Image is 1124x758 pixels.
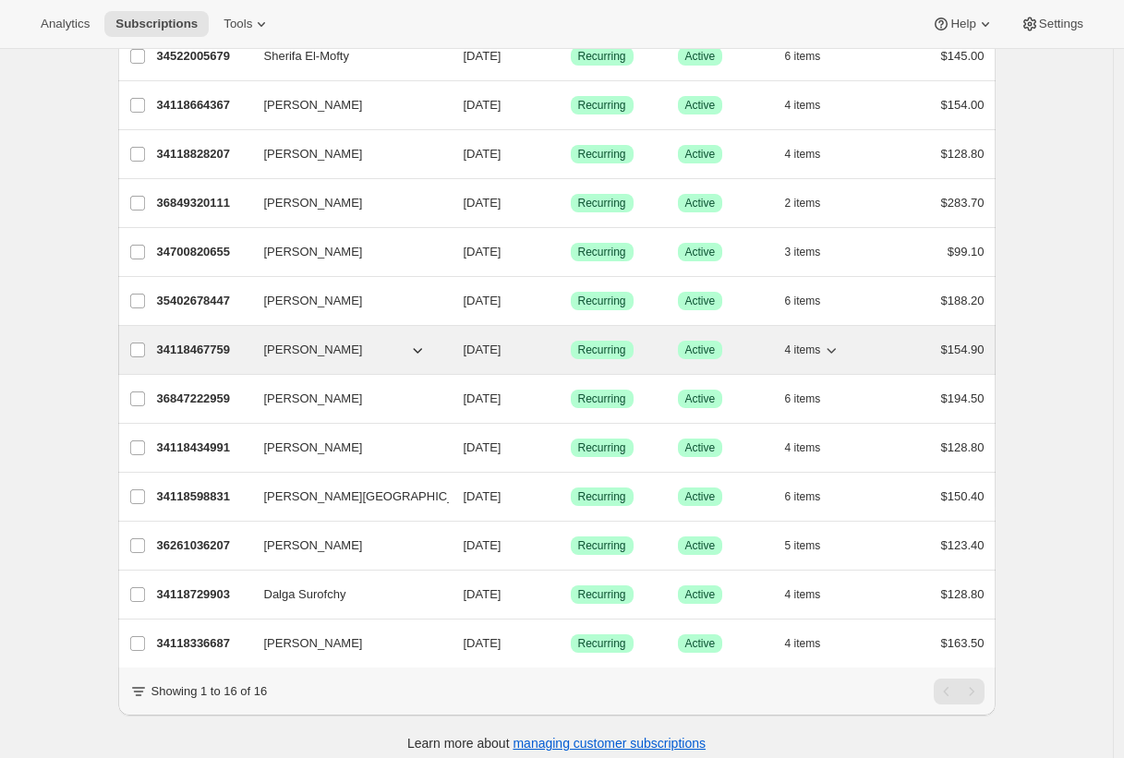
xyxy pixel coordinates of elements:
span: $99.10 [948,245,985,259]
button: [PERSON_NAME] [253,384,438,414]
p: 34118729903 [157,585,249,604]
span: Active [685,440,716,455]
button: [PERSON_NAME] [253,531,438,560]
span: Tools [224,17,252,31]
span: [DATE] [464,440,502,454]
span: $145.00 [941,49,985,63]
div: 34118434991[PERSON_NAME][DATE]SuccessRecurringSuccessActive4 items$128.80 [157,435,985,461]
span: Active [685,147,716,162]
p: 34118598831 [157,487,249,506]
span: Recurring [578,489,626,504]
button: [PERSON_NAME] [253,90,438,120]
span: 6 items [785,391,821,406]
span: Active [685,245,716,259]
span: [PERSON_NAME] [264,194,363,212]
span: [DATE] [464,147,502,161]
button: 4 items [785,435,841,461]
span: Active [685,343,716,357]
span: 6 items [785,489,821,504]
div: 34700820655[PERSON_NAME][DATE]SuccessRecurringSuccessActive3 items$99.10 [157,239,985,265]
span: [PERSON_NAME] [264,536,363,555]
button: 4 items [785,92,841,118]
span: [DATE] [464,245,502,259]
span: Settings [1039,17,1083,31]
span: 4 items [785,636,821,651]
span: [DATE] [464,49,502,63]
span: [DATE] [464,391,502,405]
button: [PERSON_NAME][GEOGRAPHIC_DATA] [253,482,438,511]
button: 4 items [785,337,841,363]
span: [PERSON_NAME] [264,145,363,163]
span: [PERSON_NAME] [264,243,363,261]
span: [DATE] [464,98,502,112]
div: 36847222959[PERSON_NAME][DATE]SuccessRecurringSuccessActive6 items$194.50 [157,386,985,412]
p: 34118828207 [157,145,249,163]
button: Subscriptions [104,11,209,37]
button: Dalga Surofchy [253,580,438,609]
span: Recurring [578,587,626,602]
p: 34118467759 [157,341,249,359]
button: 3 items [785,239,841,265]
span: [PERSON_NAME] [264,341,363,359]
span: [DATE] [464,196,502,210]
div: 34118828207[PERSON_NAME][DATE]SuccessRecurringSuccessActive4 items$128.80 [157,141,985,167]
button: Settings [1009,11,1094,37]
span: 4 items [785,147,821,162]
div: 34118664367[PERSON_NAME][DATE]SuccessRecurringSuccessActive4 items$154.00 [157,92,985,118]
span: $123.40 [941,538,985,552]
span: Active [685,391,716,406]
div: 35402678447[PERSON_NAME][DATE]SuccessRecurringSuccessActive6 items$188.20 [157,288,985,314]
span: [PERSON_NAME] [264,96,363,114]
span: [PERSON_NAME][GEOGRAPHIC_DATA] [264,487,488,506]
span: Dalga Surofchy [264,585,346,604]
span: 4 items [785,587,821,602]
span: Active [685,98,716,113]
span: Active [685,196,716,211]
span: 4 items [785,440,821,455]
a: managing customer subscriptions [513,736,706,751]
span: $154.90 [941,343,985,356]
button: Sherifa El-Mofty [253,42,438,71]
button: 6 items [785,484,841,510]
span: $163.50 [941,636,985,650]
div: 34118729903Dalga Surofchy[DATE]SuccessRecurringSuccessActive4 items$128.80 [157,582,985,608]
span: Analytics [41,17,90,31]
span: Sherifa El-Mofty [264,47,349,66]
span: Active [685,636,716,651]
span: Active [685,489,716,504]
span: Recurring [578,343,626,357]
p: 36847222959 [157,390,249,408]
div: 34118467759[PERSON_NAME][DATE]SuccessRecurringSuccessActive4 items$154.90 [157,337,985,363]
span: $128.80 [941,587,985,601]
span: [DATE] [464,294,502,307]
span: Recurring [578,636,626,651]
div: 36261036207[PERSON_NAME][DATE]SuccessRecurringSuccessActive5 items$123.40 [157,533,985,559]
p: 36849320111 [157,194,249,212]
span: 5 items [785,538,821,553]
button: 6 items [785,288,841,314]
span: [DATE] [464,489,502,503]
button: [PERSON_NAME] [253,237,438,267]
span: Subscriptions [115,17,198,31]
span: Help [950,17,975,31]
nav: Pagination [934,679,985,704]
p: Learn more about [407,734,706,752]
span: [DATE] [464,636,502,650]
span: 2 items [785,196,821,211]
span: [PERSON_NAME] [264,292,363,310]
button: 2 items [785,190,841,216]
button: 4 items [785,631,841,656]
p: 34522005679 [157,47,249,66]
button: [PERSON_NAME] [253,139,438,169]
span: $154.00 [941,98,985,112]
button: [PERSON_NAME] [253,629,438,658]
div: 36849320111[PERSON_NAME][DATE]SuccessRecurringSuccessActive2 items$283.70 [157,190,985,216]
button: 6 items [785,43,841,69]
span: [PERSON_NAME] [264,439,363,457]
button: Analytics [30,11,101,37]
p: 34118336687 [157,634,249,653]
p: 36261036207 [157,536,249,555]
p: 35402678447 [157,292,249,310]
button: [PERSON_NAME] [253,188,438,218]
span: [PERSON_NAME] [264,390,363,408]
